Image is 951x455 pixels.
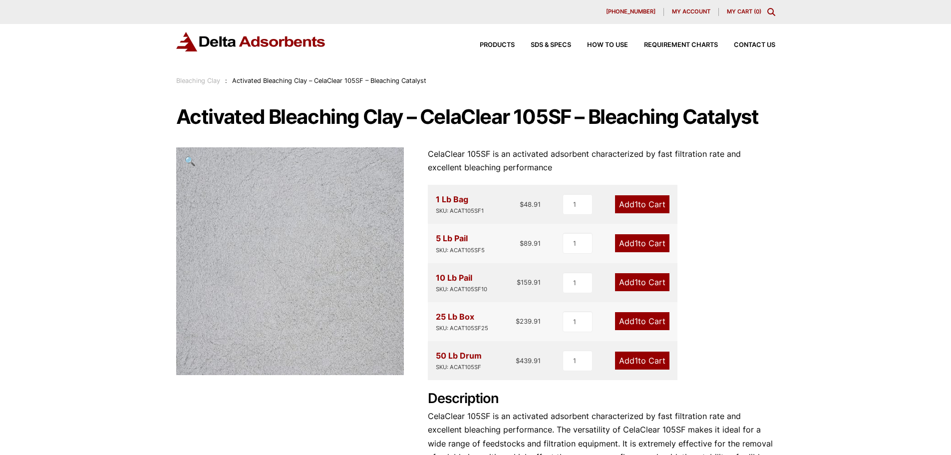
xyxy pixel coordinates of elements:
a: [PHONE_NUMBER] [598,8,664,16]
a: Bleaching Clay [176,77,220,84]
span: $ [516,357,520,365]
h1: Activated Bleaching Clay – CelaClear 105SF – Bleaching Catalyst [176,106,775,127]
span: 1 [634,199,638,209]
span: $ [520,200,524,208]
div: SKU: ACAT105SF1 [436,206,484,216]
img: Delta Adsorbents [176,32,326,51]
a: Add1to Cart [615,273,669,291]
span: $ [516,317,520,325]
a: Requirement Charts [628,42,718,48]
a: Contact Us [718,42,775,48]
div: SKU: ACAT105SF10 [436,285,487,294]
a: My account [664,8,719,16]
a: Add1to Cart [615,312,669,330]
div: SKU: ACAT105SF25 [436,324,488,333]
p: CelaClear 105SF is an activated adsorbent characterized by fast filtration rate and excellent ble... [428,147,775,174]
img: Activated Bleaching Clay - CelaClear 105SF - Bleaching Catalyst [176,147,404,375]
bdi: 48.91 [520,200,541,208]
a: Add1to Cart [615,234,669,252]
span: How to Use [587,42,628,48]
div: 5 Lb Pail [436,232,485,255]
h2: Description [428,391,775,407]
span: Requirement Charts [644,42,718,48]
div: 10 Lb Pail [436,271,487,294]
bdi: 239.91 [516,317,541,325]
span: 1 [634,238,638,248]
bdi: 89.91 [520,239,541,247]
a: My Cart (0) [727,8,761,15]
a: Products [464,42,515,48]
span: 1 [634,316,638,326]
span: : [225,77,227,84]
bdi: 159.91 [517,278,541,286]
span: $ [520,239,524,247]
a: Add1to Cart [615,352,669,370]
span: My account [672,9,710,14]
span: SDS & SPECS [531,42,571,48]
span: Products [480,42,515,48]
div: 25 Lb Box [436,310,488,333]
span: $ [517,278,521,286]
span: 0 [756,8,759,15]
span: 1 [634,277,638,287]
div: SKU: ACAT105SF5 [436,246,485,255]
a: View full-screen image gallery [176,147,204,175]
div: SKU: ACAT105SF [436,363,482,372]
span: Activated Bleaching Clay – CelaClear 105SF – Bleaching Catalyst [232,77,426,84]
div: 50 Lb Drum [436,349,482,372]
a: How to Use [571,42,628,48]
a: SDS & SPECS [515,42,571,48]
a: Add1to Cart [615,195,669,213]
div: Toggle Modal Content [767,8,775,16]
div: 1 Lb Bag [436,193,484,216]
span: 1 [634,356,638,366]
bdi: 439.91 [516,357,541,365]
span: 🔍 [184,155,196,166]
span: [PHONE_NUMBER] [606,9,655,14]
span: Contact Us [734,42,775,48]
